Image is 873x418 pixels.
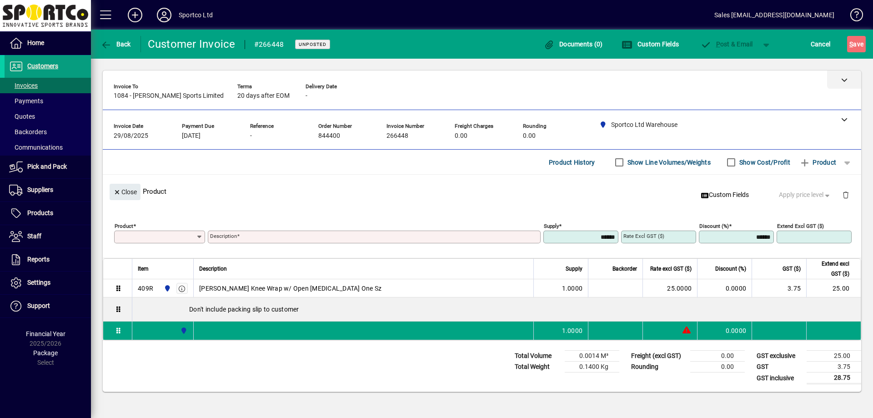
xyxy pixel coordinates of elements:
[27,256,50,263] span: Reports
[690,362,745,373] td: 0.00
[523,132,536,140] span: 0.00
[627,351,690,362] td: Freight (excl GST)
[27,62,58,70] span: Customers
[27,279,50,286] span: Settings
[27,163,67,170] span: Pick and Pack
[9,144,63,151] span: Communications
[91,36,141,52] app-page-header-button: Back
[110,184,140,200] button: Close
[9,82,38,89] span: Invoices
[138,284,153,293] div: 409R
[455,132,467,140] span: 0.00
[808,36,833,52] button: Cancel
[98,36,133,52] button: Back
[5,78,91,93] a: Invoices
[812,259,849,279] span: Extend excl GST ($)
[566,264,582,274] span: Supply
[807,351,861,362] td: 25.00
[5,156,91,178] a: Pick and Pack
[27,186,53,193] span: Suppliers
[650,264,692,274] span: Rate excl GST ($)
[716,40,720,48] span: P
[648,284,692,293] div: 25.0000
[5,179,91,201] a: Suppliers
[299,41,326,47] span: Unposted
[237,92,290,100] span: 20 days after EOM
[5,109,91,124] a: Quotes
[612,264,637,274] span: Backorder
[619,36,681,52] button: Custom Fields
[5,272,91,294] a: Settings
[835,191,857,199] app-page-header-button: Delete
[199,264,227,274] span: Description
[27,302,50,309] span: Support
[5,124,91,140] a: Backorders
[542,36,605,52] button: Documents (0)
[714,8,834,22] div: Sales [EMAIL_ADDRESS][DOMAIN_NAME]
[626,158,711,167] label: Show Line Volumes/Weights
[27,232,41,240] span: Staff
[544,40,603,48] span: Documents (0)
[318,132,340,140] span: 844400
[5,248,91,271] a: Reports
[5,202,91,225] a: Products
[5,140,91,155] a: Communications
[752,373,807,384] td: GST inclusive
[199,284,381,293] span: [PERSON_NAME] Knee Wrap w/ Open [MEDICAL_DATA] One Sz
[699,223,729,229] mat-label: Discount (%)
[627,362,690,373] td: Rounding
[701,190,749,200] span: Custom Fields
[811,37,831,51] span: Cancel
[690,351,745,362] td: 0.00
[696,36,758,52] button: Post & Email
[114,92,224,100] span: 1084 - [PERSON_NAME] Sports Limited
[738,158,790,167] label: Show Cost/Profit
[115,223,133,229] mat-label: Product
[9,113,35,120] span: Quotes
[562,326,583,335] span: 1.0000
[549,155,595,170] span: Product History
[715,264,746,274] span: Discount (%)
[5,295,91,317] a: Support
[161,283,172,293] span: Sportco Ltd Warehouse
[843,2,862,31] a: Knowledge Base
[132,297,861,321] div: Don't include packing slip to customer
[5,32,91,55] a: Home
[9,97,43,105] span: Payments
[806,279,861,297] td: 25.00
[752,362,807,373] td: GST
[114,132,148,140] span: 29/08/2025
[697,187,753,203] button: Custom Fields
[250,132,252,140] span: -
[544,223,559,229] mat-label: Supply
[306,92,307,100] span: -
[565,351,619,362] td: 0.0014 M³
[783,264,801,274] span: GST ($)
[700,40,753,48] span: ost & Email
[179,8,213,22] div: Sportco Ltd
[148,37,236,51] div: Customer Invoice
[562,284,583,293] span: 1.0000
[386,132,408,140] span: 266448
[138,264,149,274] span: Item
[178,326,188,336] span: Sportco Ltd Warehouse
[210,233,237,239] mat-label: Description
[27,209,53,217] span: Products
[807,362,861,373] td: 3.75
[103,175,861,208] div: Product
[9,128,47,136] span: Backorders
[545,154,599,171] button: Product History
[113,185,137,200] span: Close
[807,373,861,384] td: 28.75
[752,351,807,362] td: GST exclusive
[835,184,857,206] button: Delete
[565,362,619,373] td: 0.1400 Kg
[5,93,91,109] a: Payments
[107,187,143,196] app-page-header-button: Close
[5,225,91,248] a: Staff
[849,37,863,51] span: ave
[849,40,853,48] span: S
[510,362,565,373] td: Total Weight
[150,7,179,23] button: Profile
[254,37,284,52] div: #266448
